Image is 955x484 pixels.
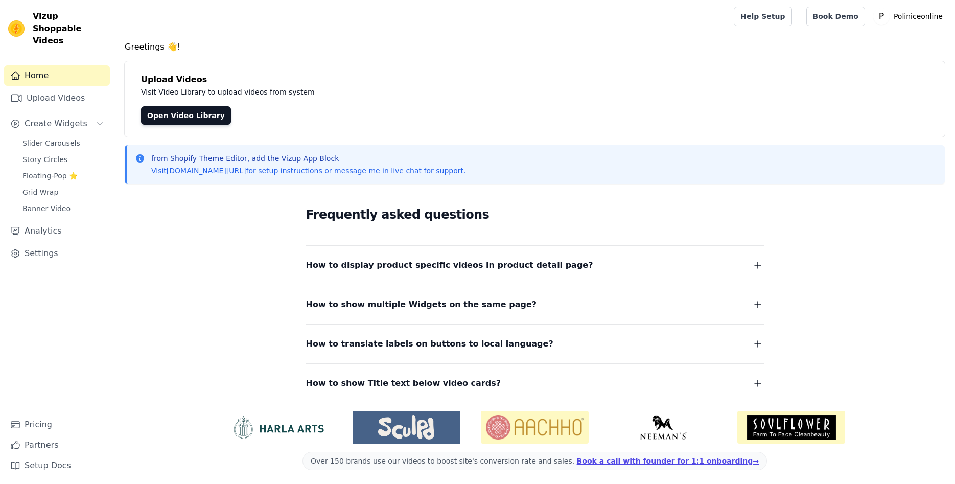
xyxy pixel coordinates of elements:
a: Upload Videos [4,88,110,108]
img: Sculpd US [353,415,460,440]
a: Open Video Library [141,106,231,125]
span: Vizup Shoppable Videos [33,10,106,47]
a: Analytics [4,221,110,241]
button: Create Widgets [4,113,110,134]
img: Soulflower [737,411,845,444]
a: Partners [4,435,110,455]
a: Grid Wrap [16,185,110,199]
h4: Greetings 👋! [125,41,945,53]
span: Banner Video [22,203,71,214]
a: Slider Carousels [16,136,110,150]
span: Slider Carousels [22,138,80,148]
a: Book Demo [806,7,865,26]
span: How to show multiple Widgets on the same page? [306,297,537,312]
button: P Poliniceonline [873,7,947,26]
a: Book a call with founder for 1:1 onboarding [577,457,759,465]
span: Floating-Pop ⭐ [22,171,78,181]
span: How to translate labels on buttons to local language? [306,337,553,351]
a: Floating-Pop ⭐ [16,169,110,183]
p: Poliniceonline [890,7,947,26]
a: [DOMAIN_NAME][URL] [167,167,246,175]
img: Neeman's [609,415,717,440]
text: P [879,11,884,21]
a: Pricing [4,414,110,435]
button: How to show multiple Widgets on the same page? [306,297,764,312]
img: Aachho [481,411,589,444]
span: Grid Wrap [22,187,58,197]
button: How to show Title text below video cards? [306,376,764,390]
a: Story Circles [16,152,110,167]
a: Home [4,65,110,86]
a: Setup Docs [4,455,110,476]
button: How to translate labels on buttons to local language? [306,337,764,351]
span: How to show Title text below video cards? [306,376,501,390]
h4: Upload Videos [141,74,928,86]
p: from Shopify Theme Editor, add the Vizup App Block [151,153,465,164]
a: Banner Video [16,201,110,216]
span: Create Widgets [25,118,87,130]
span: How to display product specific videos in product detail page? [306,258,593,272]
img: HarlaArts [224,415,332,440]
h2: Frequently asked questions [306,204,764,225]
p: Visit Video Library to upload videos from system [141,86,599,98]
a: Help Setup [734,7,791,26]
img: Vizup [8,20,25,37]
a: Settings [4,243,110,264]
button: How to display product specific videos in product detail page? [306,258,764,272]
span: Story Circles [22,154,67,165]
p: Visit for setup instructions or message me in live chat for support. [151,166,465,176]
